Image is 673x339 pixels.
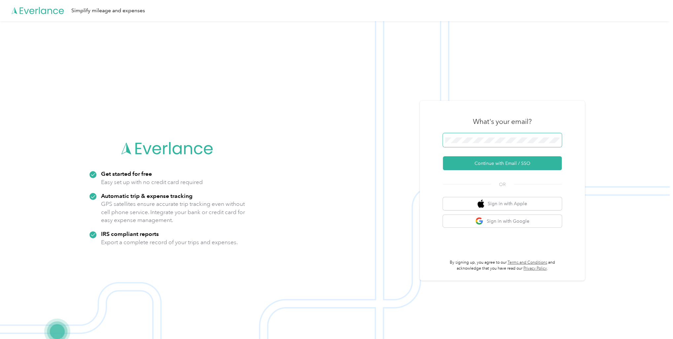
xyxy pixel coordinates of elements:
[71,7,145,15] div: Simplify mileage and expenses
[101,178,203,186] p: Easy set up with no credit card required
[101,230,159,237] strong: IRS compliant reports
[475,217,483,225] img: google logo
[478,200,484,208] img: apple logo
[443,215,562,228] button: google logoSign in with Google
[523,266,547,271] a: Privacy Policy
[473,117,532,126] h3: What's your email?
[508,260,547,265] a: Terms and Conditions
[443,260,562,271] p: By signing up, you agree to our and acknowledge that you have read our .
[101,170,152,177] strong: Get started for free
[101,238,238,246] p: Export a complete record of your trips and expenses.
[101,192,193,199] strong: Automatic trip & expense tracking
[491,181,514,188] span: OR
[443,156,562,170] button: Continue with Email / SSO
[443,197,562,210] button: apple logoSign in with Apple
[101,200,245,224] p: GPS satellites ensure accurate trip tracking even without cell phone service. Integrate your bank...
